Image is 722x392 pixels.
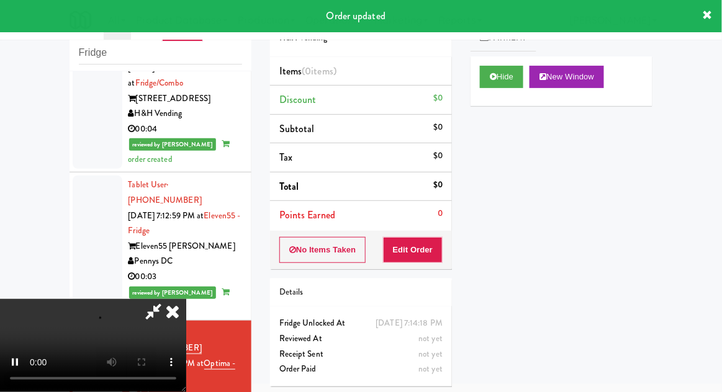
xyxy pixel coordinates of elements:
li: Tablet User· [PHONE_NUMBER][DATE] 7:12:59 PM atEleven55 - FridgeEleven55 [PERSON_NAME]Pennys DC00... [70,172,251,320]
span: not yet [418,332,443,344]
span: reviewed by [PERSON_NAME] [129,138,217,151]
div: $0 [433,120,443,135]
div: Pennys DC [129,254,242,269]
div: Reviewed At [279,331,443,347]
span: Discount [279,92,317,107]
span: [DATE] 7:11:33 PM at [129,61,194,89]
li: Tablet User· [PHONE_NUMBER][DATE] 7:11:33 PM atFridge/Combo[STREET_ADDRESS]H&H Vending00:04review... [70,25,251,172]
a: Fridge/Combo [135,77,183,89]
div: H&H Vending [129,106,242,122]
span: order created [129,138,230,165]
span: (0 ) [302,64,336,78]
div: Eleven55 [PERSON_NAME] [129,239,242,254]
button: No Items Taken [279,237,366,263]
button: Hide [480,66,523,88]
h5: H&H Vending [279,33,443,43]
span: [DATE] 7:12:59 PM at [129,210,204,221]
span: not yet [418,348,443,360]
span: Order updated [327,9,386,23]
span: Subtotal [279,122,315,136]
div: Order Paid [279,362,443,377]
span: Points Earned [279,208,335,222]
input: Search vision orders [79,42,242,65]
span: not yet [418,363,443,375]
ng-pluralize: items [312,64,334,78]
div: 00:04 [129,122,242,137]
div: $0 [433,91,443,106]
div: $0 [433,177,443,193]
a: Tablet User· [PHONE_NUMBER] [129,179,202,206]
div: 00:03 [129,269,242,285]
div: Details [279,285,443,300]
div: [DATE] 7:14:18 PM [376,316,443,331]
button: Edit Order [383,237,443,263]
div: $0 [433,148,443,164]
span: Items [279,64,336,78]
span: reviewed by [PERSON_NAME] [129,287,217,299]
span: Total [279,179,299,194]
div: Receipt Sent [279,347,443,362]
div: 0 [438,206,443,221]
div: Fridge Unlocked At [279,316,443,331]
div: [STREET_ADDRESS] [129,91,242,107]
span: Tax [279,150,292,164]
button: New Window [530,66,604,88]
